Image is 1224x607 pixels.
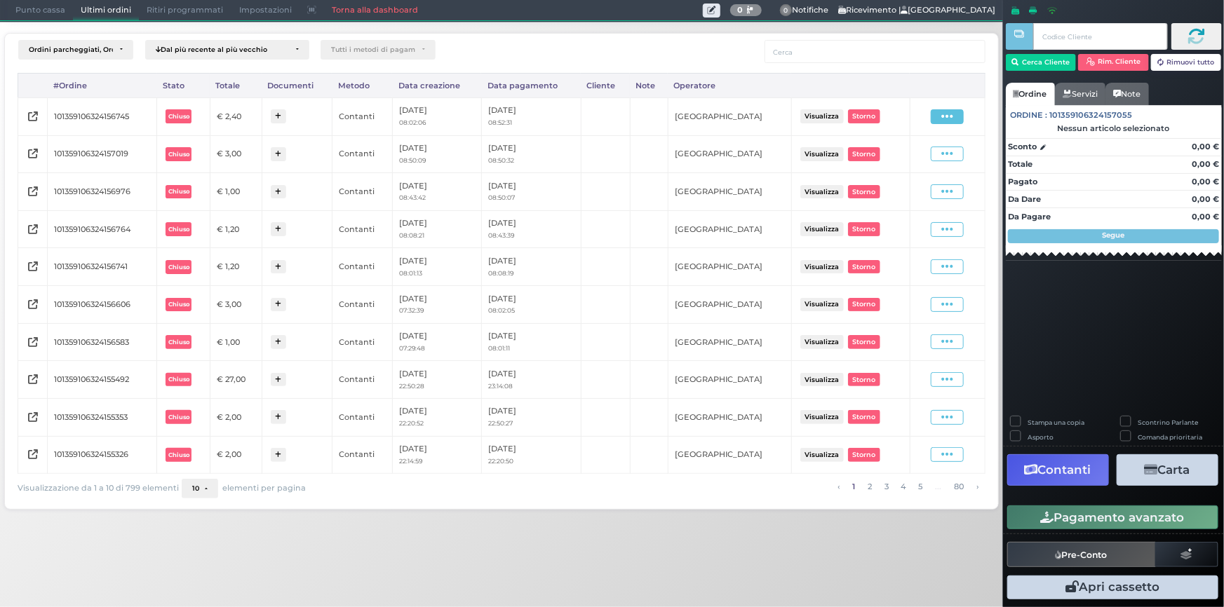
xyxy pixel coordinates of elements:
[630,74,668,97] div: Note
[833,479,843,494] a: pagina precedente
[481,74,581,97] div: Data pagamento
[668,436,791,474] td: [GEOGRAPHIC_DATA]
[848,479,859,494] a: alla pagina 1
[168,226,189,233] b: Chiuso
[1103,231,1125,240] strong: Segue
[800,448,844,461] button: Visualizza
[481,173,581,211] td: [DATE]
[1008,177,1037,186] strong: Pagato
[481,436,581,474] td: [DATE]
[481,323,581,361] td: [DATE]
[210,323,262,361] td: € 1,00
[400,382,425,390] small: 22:50:28
[392,97,481,135] td: [DATE]
[73,1,139,20] span: Ultimi ordini
[231,1,300,20] span: Impostazioni
[210,135,262,173] td: € 3,00
[668,210,791,248] td: [GEOGRAPHIC_DATA]
[737,5,743,15] b: 0
[392,74,481,97] div: Data creazione
[321,40,436,60] button: Tutti i metodi di pagamento
[332,398,392,436] td: Contanti
[1008,159,1033,169] strong: Totale
[488,457,513,465] small: 22:20:50
[1008,212,1051,221] strong: Da Pagare
[392,173,481,211] td: [DATE]
[182,479,306,498] div: elementi per pagina
[47,210,156,248] td: 101359106324156764
[392,361,481,399] td: [DATE]
[210,97,262,135] td: € 2,40
[400,156,426,164] small: 08:50:09
[765,40,986,63] input: Cerca
[332,248,392,286] td: Contanti
[18,480,179,497] span: Visualizzazione da 1 a 10 di 799 elementi
[392,398,481,436] td: [DATE]
[182,479,218,498] button: 10
[800,109,844,123] button: Visualizza
[1007,454,1109,486] button: Contanti
[1011,109,1048,121] span: Ordine :
[400,193,426,201] small: 08:43:42
[668,74,791,97] div: Operatore
[168,301,189,308] b: Chiuso
[1192,142,1219,151] strong: 0,00 €
[210,210,262,248] td: € 1,20
[1007,542,1156,567] button: Pre-Conto
[488,231,514,239] small: 08:43:39
[47,361,156,399] td: 101359106324155492
[668,248,791,286] td: [GEOGRAPHIC_DATA]
[800,410,844,423] button: Visualizza
[1006,123,1222,133] div: Nessun articolo selezionato
[332,436,392,474] td: Contanti
[192,484,199,493] span: 10
[481,361,581,399] td: [DATE]
[168,339,189,346] b: Chiuso
[488,269,513,277] small: 08:08:19
[481,398,581,436] td: [DATE]
[950,479,968,494] a: alla pagina 80
[1138,432,1203,442] label: Comanda prioritaria
[400,269,423,277] small: 08:01:13
[915,479,927,494] a: alla pagina 5
[400,457,423,465] small: 22:14:59
[332,173,392,211] td: Contanti
[8,1,73,20] span: Punto cassa
[1078,54,1149,71] button: Rim. Cliente
[145,40,309,60] button: Dal più recente al più vecchio
[848,410,880,423] button: Storno
[156,46,289,54] div: Dal più recente al più vecchio
[668,361,791,399] td: [GEOGRAPHIC_DATA]
[848,109,880,123] button: Storno
[488,118,512,126] small: 08:52:31
[392,135,481,173] td: [DATE]
[668,135,791,173] td: [GEOGRAPHIC_DATA]
[581,74,630,97] div: Cliente
[1192,212,1219,221] strong: 0,00 €
[488,382,513,390] small: 23:14:08
[400,118,426,126] small: 08:02:06
[47,97,156,135] td: 101359106324156745
[1008,141,1037,153] strong: Sconto
[18,40,133,60] button: Ordini parcheggiati, Ordini aperti, Ordini chiusi
[332,74,392,97] div: Metodo
[481,286,581,324] td: [DATE]
[168,151,189,158] b: Chiuso
[210,248,262,286] td: € 1,20
[1028,418,1084,427] label: Stampa una copia
[332,361,392,399] td: Contanti
[848,373,880,386] button: Storno
[481,210,581,248] td: [DATE]
[880,479,892,494] a: alla pagina 3
[139,1,231,20] span: Ritiri programmati
[47,135,156,173] td: 101359106324157019
[481,135,581,173] td: [DATE]
[848,448,880,461] button: Storno
[1192,194,1219,204] strong: 0,00 €
[47,436,156,474] td: 101359106324155326
[210,286,262,324] td: € 3,00
[668,97,791,135] td: [GEOGRAPHIC_DATA]
[800,298,844,311] button: Visualizza
[210,436,262,474] td: € 2,00
[168,451,189,458] b: Chiuso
